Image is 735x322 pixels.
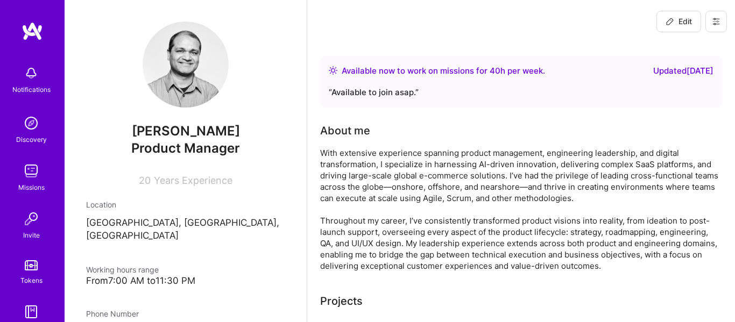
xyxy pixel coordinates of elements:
[656,11,701,32] button: Edit
[320,147,722,271] div: With extensive experience spanning product management, engineering leadership, and digital transf...
[20,112,42,134] img: discovery
[154,175,232,186] span: Years Experience
[139,175,151,186] span: 20
[86,275,285,287] div: From 7:00 AM to 11:30 PM
[25,260,38,270] img: tokens
[329,66,337,75] img: Availability
[23,230,40,241] div: Invite
[143,22,229,108] img: User Avatar
[20,160,42,182] img: teamwork
[320,293,363,309] div: Projects
[22,22,43,41] img: logo
[86,265,159,274] span: Working hours range
[86,309,139,318] span: Phone Number
[86,217,285,242] p: [GEOGRAPHIC_DATA], [GEOGRAPHIC_DATA], [GEOGRAPHIC_DATA]
[490,66,500,76] span: 40
[342,65,545,77] div: Available now to work on missions for h per week .
[16,134,47,145] div: Discovery
[20,275,43,286] div: Tokens
[20,208,42,230] img: Invite
[131,140,240,156] span: Product Manager
[653,65,713,77] div: Updated [DATE]
[320,123,370,139] div: About me
[86,199,285,210] div: Location
[329,86,713,99] div: “ Available to join asap. ”
[12,84,51,95] div: Notifications
[666,16,692,27] span: Edit
[86,123,285,139] span: [PERSON_NAME]
[20,62,42,84] img: bell
[18,182,45,193] div: Missions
